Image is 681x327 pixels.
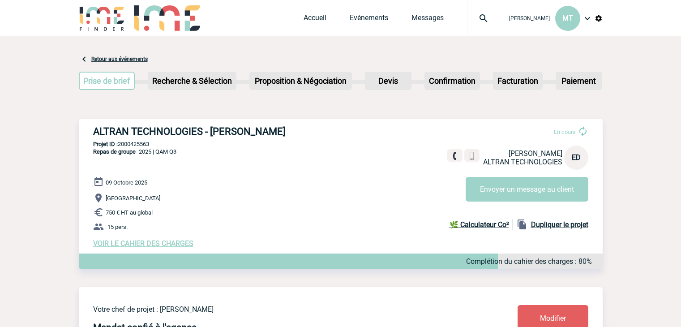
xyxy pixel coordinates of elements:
p: Confirmation [425,73,479,89]
a: VOIR LE CAHIER DES CHARGES [93,239,193,248]
img: IME-Finder [79,5,125,31]
span: 15 pers. [107,224,128,230]
span: [PERSON_NAME] [509,149,562,158]
span: 750 € HT au global [106,209,153,216]
p: Recherche & Sélection [149,73,236,89]
p: Facturation [494,73,542,89]
span: ALTRAN TECHNOLOGIES [483,158,562,166]
span: ED [572,153,581,162]
p: Votre chef de projet : [PERSON_NAME] [93,305,465,314]
img: fixe.png [451,152,459,160]
a: Accueil [304,13,326,26]
span: [GEOGRAPHIC_DATA] [106,195,160,202]
a: Evénements [350,13,388,26]
span: - 2025 | QAM Q3 [93,148,176,155]
a: Messages [411,13,444,26]
h3: ALTRAN TECHNOLOGIES - [PERSON_NAME] [93,126,362,137]
span: [PERSON_NAME] [509,15,550,22]
span: 09 Octobre 2025 [106,179,147,186]
p: Devis [366,73,411,89]
p: Paiement [557,73,601,89]
b: Projet ID : [93,141,118,147]
a: 🌿 Calculateur Co² [450,219,513,230]
span: En cours [554,129,576,135]
p: Prise de brief [80,73,134,89]
span: Modifier [540,314,566,323]
span: Repas de groupe [93,148,136,155]
button: Envoyer un message au client [466,177,588,202]
img: portable.png [468,152,476,160]
img: file_copy-black-24dp.png [517,219,527,230]
span: MT [562,14,573,22]
p: 2000425563 [79,141,603,147]
b: 🌿 Calculateur Co² [450,220,509,229]
a: Retour aux événements [91,56,148,62]
p: Proposition & Négociation [250,73,351,89]
b: Dupliquer le projet [531,220,588,229]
